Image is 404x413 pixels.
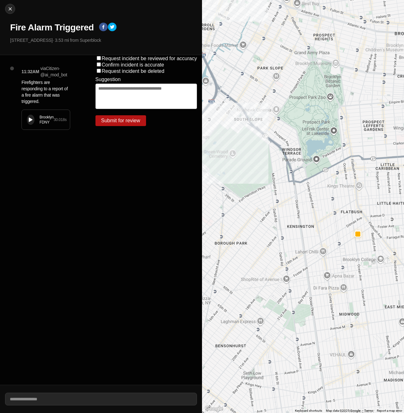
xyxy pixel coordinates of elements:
[108,22,117,33] button: twitter
[377,409,402,412] a: Report a map error
[204,405,224,413] img: Google
[10,22,94,33] h1: Fire Alarm Triggered
[99,22,108,33] button: facebook
[295,409,322,413] button: Keyboard shortcuts
[10,37,197,43] p: [STREET_ADDRESS] · 3.53 mi from Superblock
[102,62,164,67] label: Confirm incident is accurate
[40,115,54,125] div: Brooklyn FDNY
[95,77,121,82] label: Suggestion
[21,68,39,75] p: 11:32AM
[7,6,13,12] img: cancel
[21,79,70,105] p: Firefighters are responding to a report of a fire alarm that was triggered.
[95,115,146,126] button: Submit for review
[102,68,164,74] label: Request incident be deleted
[364,409,373,412] a: Terms (opens in new tab)
[5,4,15,14] button: cancel
[40,65,70,78] p: via Citizen · @ ai_mod_bot
[102,56,197,61] label: Request incident be reviewed for accuracy
[54,117,67,122] div: 30.018 s
[204,405,224,413] a: Open this area in Google Maps (opens a new window)
[326,409,360,412] span: Map data ©2025 Google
